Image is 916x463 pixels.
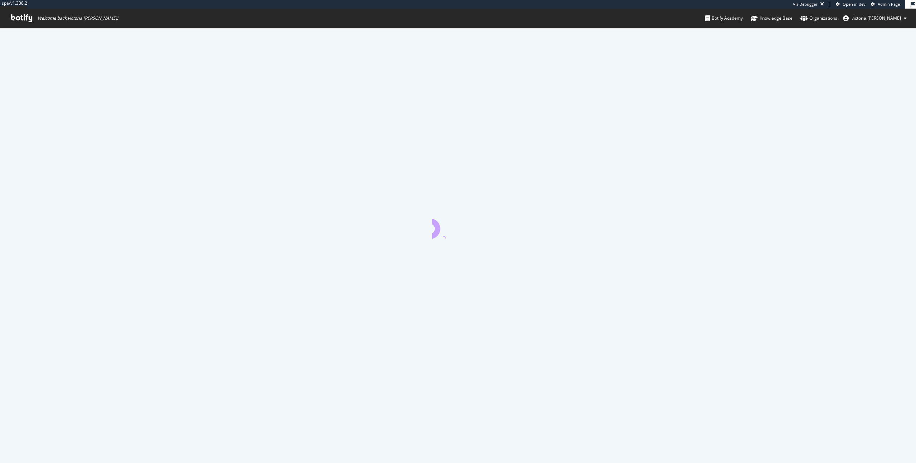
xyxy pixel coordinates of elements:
a: Knowledge Base [751,9,793,28]
a: Botify Academy [705,9,743,28]
div: Botify Academy [705,15,743,22]
div: Organizations [800,15,837,22]
a: Open in dev [836,1,866,7]
span: victoria.wong [852,15,901,21]
button: victoria.[PERSON_NAME] [837,13,912,24]
span: Welcome back, victoria.[PERSON_NAME] ! [38,15,118,21]
a: Organizations [800,9,837,28]
span: Admin Page [878,1,900,7]
a: Admin Page [871,1,900,7]
div: Knowledge Base [751,15,793,22]
span: Open in dev [843,1,866,7]
div: Viz Debugger: [793,1,819,7]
